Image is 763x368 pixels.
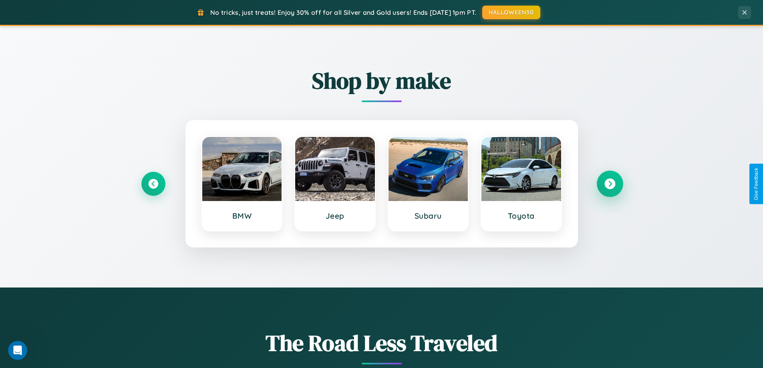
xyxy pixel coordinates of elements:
span: No tricks, just treats! Enjoy 30% off for all Silver and Gold users! Ends [DATE] 1pm PT. [210,8,476,16]
h2: Shop by make [141,65,622,96]
iframe: Intercom live chat [8,341,27,360]
h3: Toyota [489,211,553,221]
h3: Subaru [397,211,460,221]
h3: Jeep [303,211,367,221]
button: HALLOWEEN30 [482,6,540,19]
h1: The Road Less Traveled [141,328,622,358]
div: Give Feedback [753,168,759,200]
h3: BMW [210,211,274,221]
